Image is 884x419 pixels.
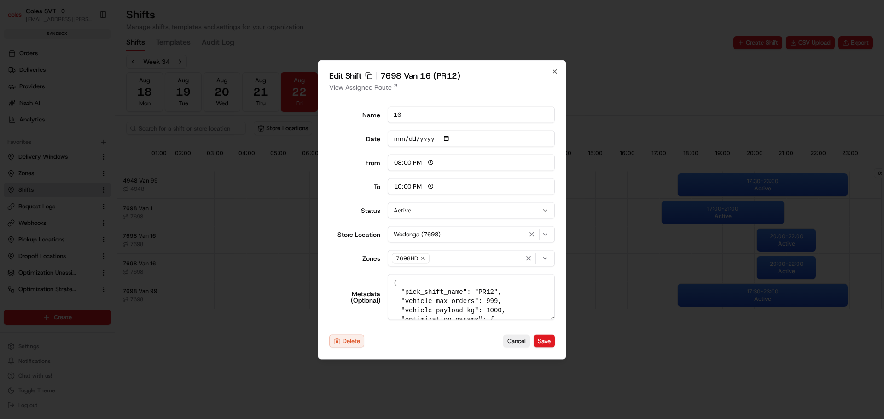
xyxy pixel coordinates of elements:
[388,226,555,242] button: Wodonga (7698)
[92,156,111,163] span: Pylon
[9,88,26,104] img: 1736555255976-a54dd68f-1ca7-489b-9aae-adbdc363a1c4
[74,130,151,146] a: 💻API Documentation
[388,250,555,266] button: 7698HD
[380,71,460,80] span: 7698 Van 16 (PR12)
[503,335,530,348] button: Cancel
[329,82,555,92] a: View Assigned Route
[78,134,85,142] div: 💻
[329,71,555,80] h2: Edit Shift
[396,254,418,262] span: 7698HD
[9,134,17,142] div: 📗
[329,111,380,118] label: Name
[65,155,111,163] a: Powered byPylon
[329,135,380,142] label: Date
[388,274,555,320] textarea: { "pick_shift_name": "PR12", "vehicle_max_orders": 999, "vehicle_payload_kg": 1000, "optimization...
[87,133,148,143] span: API Documentation
[534,335,555,348] button: Save
[9,37,168,52] p: Welcome 👋
[157,91,168,102] button: Start new chat
[329,255,380,261] label: Zones
[329,334,364,347] button: Delete
[388,106,555,123] input: Shift name
[18,133,70,143] span: Knowledge Base
[6,130,74,146] a: 📗Knowledge Base
[31,97,116,104] div: We're available if you need us!
[31,88,151,97] div: Start new chat
[394,230,441,238] span: Wodonga (7698)
[329,183,380,189] div: To
[329,207,380,213] label: Status
[329,290,380,303] label: Metadata (Optional)
[329,231,380,237] label: Store Location
[24,59,152,69] input: Clear
[329,159,380,166] div: From
[9,9,28,28] img: Nash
